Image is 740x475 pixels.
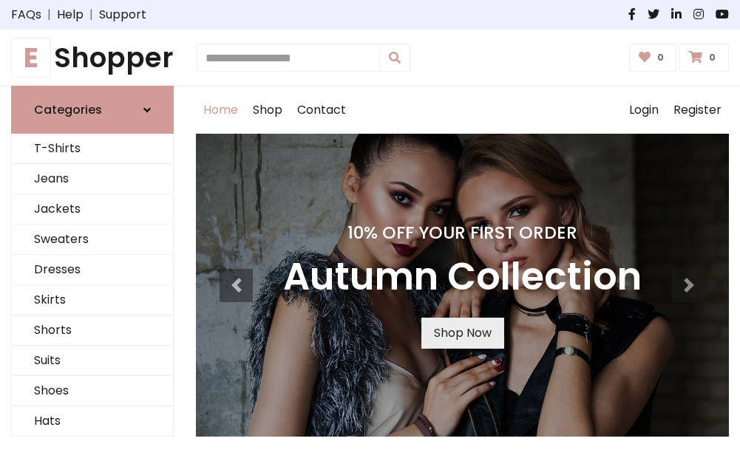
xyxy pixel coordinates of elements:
a: Sweaters [12,225,173,255]
h6: Categories [34,103,102,117]
a: Help [57,6,84,24]
span: 0 [705,51,719,64]
a: Shop Now [421,318,504,349]
a: FAQs [11,6,41,24]
a: Home [196,86,245,134]
a: Dresses [12,255,173,285]
span: | [41,6,57,24]
a: Login [622,86,666,134]
a: 0 [679,44,729,72]
a: T-Shirts [12,134,173,164]
a: Jackets [12,194,173,225]
h1: Shopper [11,41,174,74]
a: Suits [12,346,173,376]
a: EShopper [11,41,174,74]
span: | [84,6,99,24]
a: 0 [629,44,677,72]
a: Skirts [12,285,173,315]
a: Support [99,6,146,24]
h3: Autumn Collection [283,255,642,300]
a: Shoes [12,376,173,406]
h4: 10% Off Your First Order [283,222,642,243]
a: Categories [11,86,174,134]
a: Hats [12,406,173,437]
a: Register [666,86,729,134]
a: Shorts [12,315,173,346]
span: 0 [654,51,668,64]
a: Jeans [12,164,173,194]
a: Shop [245,86,290,134]
span: E [11,38,51,78]
a: Contact [290,86,353,134]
